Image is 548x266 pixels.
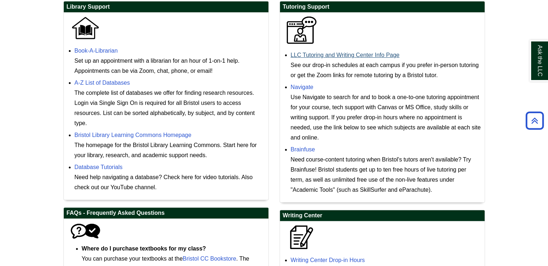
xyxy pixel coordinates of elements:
[291,257,365,263] a: Writing Center Drop-in Hours
[291,52,400,58] a: LLC Tutoring and Writing Center Info Page
[75,172,265,192] div: Need help navigating a database? Check here for video tutorials. Also check out our YouTube channel.
[82,245,206,252] strong: Where do I purchase textbooks for my class?
[75,140,265,160] div: The homepage for the Bristol Library Learning Commons. Start here for your library, research, and...
[291,155,481,195] div: Need course-content tutoring when Bristol's tutors aren't available? Try Brainfuse! Bristol stude...
[75,132,192,138] a: Bristol Library Learning Commons Homepage
[523,116,546,125] a: Back to Top
[291,146,315,152] a: Brainfuse
[183,256,236,262] a: Bristol CC Bookstore
[75,48,118,54] a: Book-A-Librarian
[75,88,265,128] div: The complete list of databases we offer for finding research resources. Login via Single Sign On ...
[291,92,481,143] div: Use Navigate to search for and to book a one-to-one tutoring appointment for your course, tech su...
[280,210,485,221] h2: Writing Center
[75,56,265,76] div: Set up an appointment with a librarian for an hour of 1-on-1 help. Appointments can be via Zoom, ...
[75,80,130,86] a: A-Z List of Databases
[75,164,122,170] a: Database Tutorials
[64,1,268,13] h2: Library Support
[64,208,268,219] h2: FAQs - Frequently Asked Questions
[280,1,485,13] h2: Tutoring Support
[291,60,481,80] div: See our drop-in schedules at each campus if you prefer in-person tutoring or get the Zoom links f...
[291,84,313,90] a: Navigate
